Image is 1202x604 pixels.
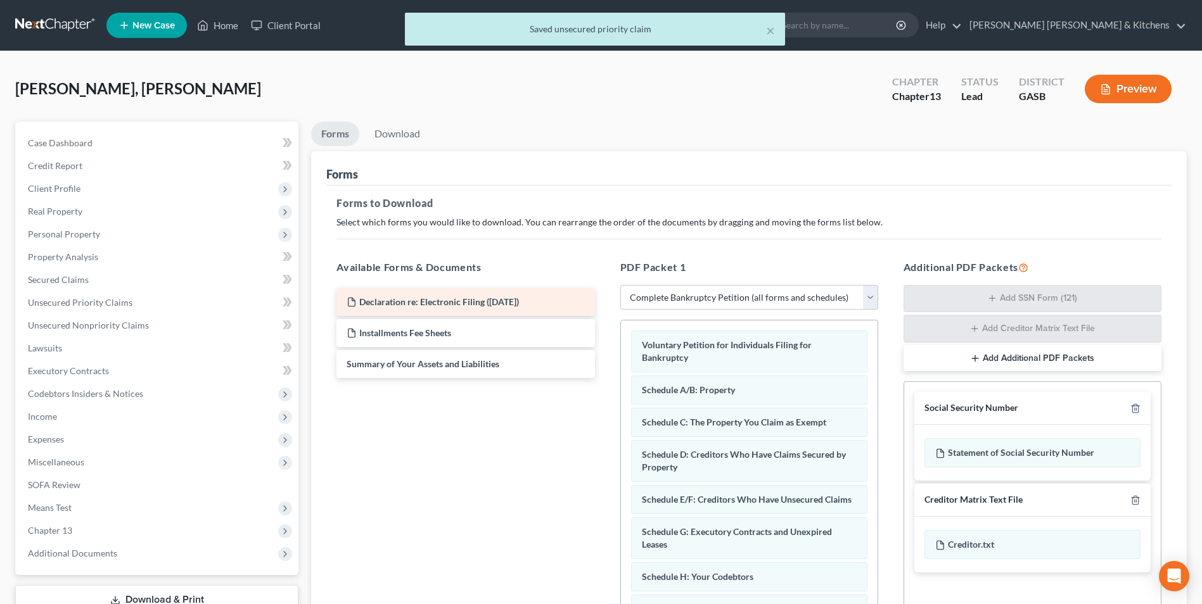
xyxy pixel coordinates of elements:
[961,75,999,89] div: Status
[642,384,735,395] span: Schedule A/B: Property
[28,183,80,194] span: Client Profile
[336,216,1161,229] p: Select which forms you would like to download. You can rearrange the order of the documents by dr...
[28,388,143,399] span: Codebtors Insiders & Notices
[15,79,261,98] span: [PERSON_NAME], [PERSON_NAME]
[961,89,999,104] div: Lead
[642,449,846,472] span: Schedule D: Creditors Who Have Claims Secured by Property
[359,327,451,338] span: Installments Fee Sheets
[359,296,519,307] span: Declaration re: Electronic Filing ([DATE])
[28,434,64,444] span: Expenses
[28,502,72,513] span: Means Test
[642,571,753,582] span: Schedule H: Your Codebtors
[642,417,826,427] span: Schedule C: The Property You Claim as Exempt
[930,90,941,102] span: 13
[28,320,149,330] span: Unsecured Nonpriority Claims
[904,260,1161,275] h5: Additional PDF Packets
[28,297,132,308] span: Unsecured Priority Claims
[18,360,298,382] a: Executory Contracts
[642,494,852,505] span: Schedule E/F: Creditors Who Have Unsecured Claims
[347,358,499,369] span: Summary of Your Assets and Liabilities
[28,160,82,171] span: Credit Report
[1159,561,1189,591] div: Open Intercom Messenger
[924,438,1141,467] div: Statement of Social Security Number
[18,314,298,337] a: Unsecured Nonpriority Claims
[28,206,82,217] span: Real Property
[924,494,1023,506] div: Creditor Matrix Text File
[336,260,594,275] h5: Available Forms & Documents
[18,154,298,177] a: Credit Report
[28,479,80,490] span: SOFA Review
[1085,75,1172,103] button: Preview
[1019,75,1065,89] div: District
[28,137,93,148] span: Case Dashboard
[28,456,84,467] span: Miscellaneous
[28,525,72,536] span: Chapter 13
[892,75,941,89] div: Chapter
[28,548,117,558] span: Additional Documents
[28,251,98,262] span: Property Analysis
[904,345,1161,372] button: Add Additional PDF Packets
[904,285,1161,313] button: Add SSN Form (121)
[904,315,1161,343] button: Add Creditor Matrix Text File
[18,246,298,268] a: Property Analysis
[18,132,298,154] a: Case Dashboard
[28,229,100,239] span: Personal Property
[620,260,878,275] h5: PDF Packet 1
[766,23,775,38] button: ×
[415,23,775,35] div: Saved unsecured priority claim
[28,274,89,285] span: Secured Claims
[642,526,832,550] span: Schedule G: Executory Contracts and Unexpired Leases
[892,89,941,104] div: Chapter
[326,167,358,182] div: Forms
[924,402,1018,414] div: Social Security Number
[28,411,57,422] span: Income
[364,122,430,146] a: Download
[311,122,359,146] a: Forms
[18,268,298,291] a: Secured Claims
[924,530,1141,559] div: Creditor.txt
[336,196,1161,211] h5: Forms to Download
[28,365,109,376] span: Executory Contracts
[18,291,298,314] a: Unsecured Priority Claims
[1019,89,1065,104] div: GASB
[18,337,298,360] a: Lawsuits
[28,343,62,353] span: Lawsuits
[642,339,812,363] span: Voluntary Petition for Individuals Filing for Bankruptcy
[18,474,298,496] a: SOFA Review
